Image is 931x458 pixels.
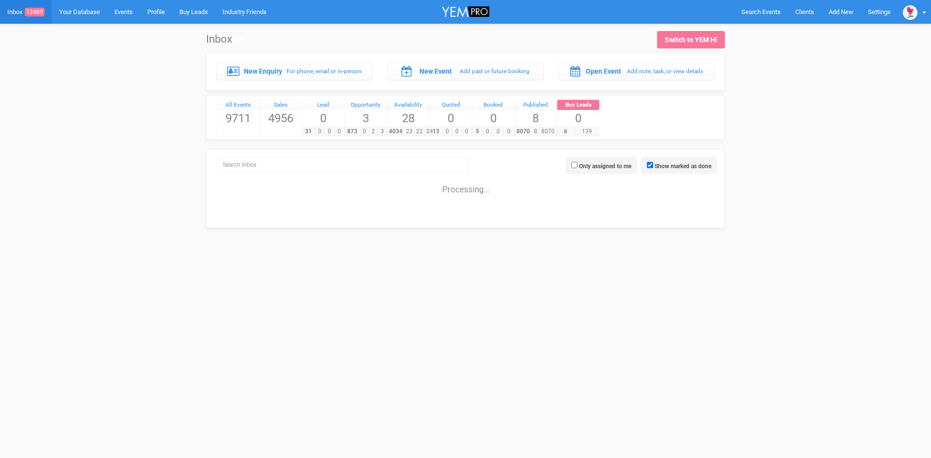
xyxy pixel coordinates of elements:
span: 0 [503,127,514,136]
a: Buy Leads [557,100,599,111]
label: Only assigned to me [579,162,631,171]
span: 23 [404,127,415,136]
label: New Enquiry [244,66,282,76]
span: 12489 [25,8,45,16]
a: Quoted [430,100,472,111]
small: Add note, task, or view details [627,68,703,75]
span: 28 [387,110,430,126]
small: For phone, email or in-person [287,68,362,75]
small: Add past or future booking [460,68,530,75]
span: 8070 [514,127,532,136]
a: New Enquiry For phone, email or in-person [216,63,373,80]
img: open-uri20190322-4-14wp8y4 [903,5,917,20]
a: Switch to YEM Hi [657,31,725,48]
a: Availability [387,100,430,111]
span: 0 [334,127,344,136]
span: 9711 [217,110,259,126]
span: Add New [829,8,853,16]
label: Show marked as done [655,162,711,171]
h1: Inbox [206,33,243,45]
span: 0 [360,127,369,136]
span: 2 [369,127,378,136]
span: 5 [472,127,483,136]
label: New Event [419,66,452,76]
span: 0 [324,127,335,136]
span: 873 [344,127,360,136]
span: Search Events [741,8,781,16]
a: Booked [472,100,514,111]
span: 3 [345,110,387,126]
span: 0 [462,127,472,136]
span: 24 [424,127,435,136]
a: New Event Add past or future booking [387,63,544,80]
span: 0 [472,110,514,126]
span: 0 [557,110,599,126]
span: 6 [557,127,575,136]
a: Published [515,100,557,111]
span: 0 [430,110,472,126]
span: 3 [377,127,386,136]
span: 8 [531,127,539,136]
span: 31 [302,127,315,136]
div: Processing... [209,174,722,194]
label: Open Event [586,66,621,76]
span: 22 [414,127,425,136]
span: 0 [452,127,462,136]
span: 4956 [260,110,302,126]
span: 13 [429,127,443,136]
span: 8 [515,110,557,126]
span: 0 [482,127,494,136]
span: 139 [575,127,599,136]
a: Lead [302,100,344,111]
span: 0 [442,127,452,136]
input: Search Inbox [217,158,468,172]
span: 0 [302,110,344,126]
a: Opportunity [345,100,387,111]
span: 4034 [387,127,404,136]
span: 8070 [539,127,557,136]
a: All Events [217,100,259,111]
span: 0 [493,127,504,136]
a: Open Event Add note, task, or view details [558,63,715,80]
a: Sales [260,100,302,111]
span: 0 [315,127,325,136]
span: Clients [795,8,814,16]
div: Switch to YEM Hi [665,35,717,45]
